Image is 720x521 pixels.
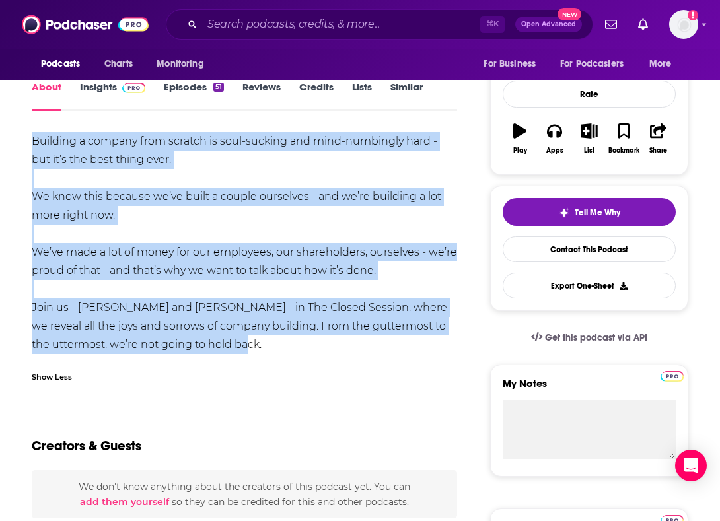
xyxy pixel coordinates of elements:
[474,52,552,77] button: open menu
[641,115,676,162] button: Share
[503,377,676,400] label: My Notes
[352,81,372,111] a: Lists
[560,55,624,73] span: For Podcasters
[633,13,653,36] a: Show notifications dropdown
[122,83,145,93] img: Podchaser Pro
[572,115,606,162] button: List
[661,369,684,382] a: Pro website
[96,52,141,77] a: Charts
[559,207,569,218] img: tell me why sparkle
[147,52,221,77] button: open menu
[608,147,639,155] div: Bookmark
[480,16,505,33] span: ⌘ K
[484,55,536,73] span: For Business
[669,10,698,39] img: User Profile
[600,13,622,36] a: Show notifications dropdown
[675,450,707,481] div: Open Intercom Messenger
[649,55,672,73] span: More
[503,198,676,226] button: tell me why sparkleTell Me Why
[640,52,688,77] button: open menu
[513,147,527,155] div: Play
[166,9,593,40] div: Search podcasts, credits, & more...
[688,10,698,20] svg: Add a profile image
[521,322,658,354] a: Get this podcast via API
[202,14,480,35] input: Search podcasts, credits, & more...
[546,147,563,155] div: Apps
[515,17,582,32] button: Open AdvancedNew
[584,147,594,155] div: List
[22,12,149,37] img: Podchaser - Follow, Share and Rate Podcasts
[558,8,581,20] span: New
[552,52,643,77] button: open menu
[32,438,141,454] h2: Creators & Guests
[299,81,334,111] a: Credits
[503,273,676,298] button: Export One-Sheet
[213,83,224,92] div: 51
[606,115,641,162] button: Bookmark
[521,21,576,28] span: Open Advanced
[669,10,698,39] span: Logged in as Isabellaoidem
[104,55,133,73] span: Charts
[537,115,571,162] button: Apps
[545,332,647,343] span: Get this podcast via API
[503,81,676,108] div: Rate
[242,81,281,111] a: Reviews
[32,52,97,77] button: open menu
[164,81,224,111] a: Episodes51
[669,10,698,39] button: Show profile menu
[157,55,203,73] span: Monitoring
[503,236,676,262] a: Contact This Podcast
[390,81,423,111] a: Similar
[80,497,169,507] button: add them yourself
[649,147,667,155] div: Share
[575,207,620,218] span: Tell Me Why
[41,55,80,73] span: Podcasts
[79,481,410,507] span: We don't know anything about the creators of this podcast yet . You can so they can be credited f...
[661,371,684,382] img: Podchaser Pro
[32,132,457,354] div: Building a company from scratch is soul-sucking and mind-numbingly hard - but it’s the best thing...
[32,81,61,111] a: About
[503,115,537,162] button: Play
[80,81,145,111] a: InsightsPodchaser Pro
